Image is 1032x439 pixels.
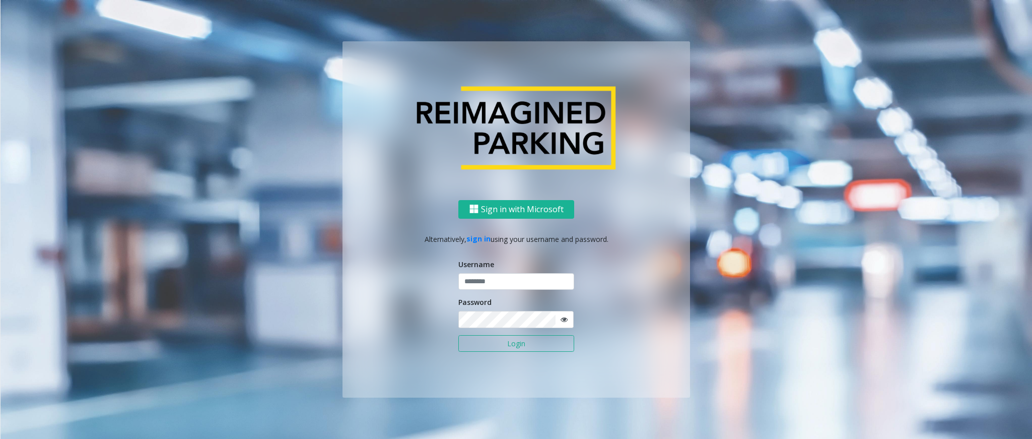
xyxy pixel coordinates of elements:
button: Sign in with Microsoft [458,200,574,218]
a: sign in [466,234,491,243]
p: Alternatively, using your username and password. [353,233,680,244]
button: Login [458,335,574,352]
label: Password [458,297,492,307]
label: Username [458,259,494,270]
